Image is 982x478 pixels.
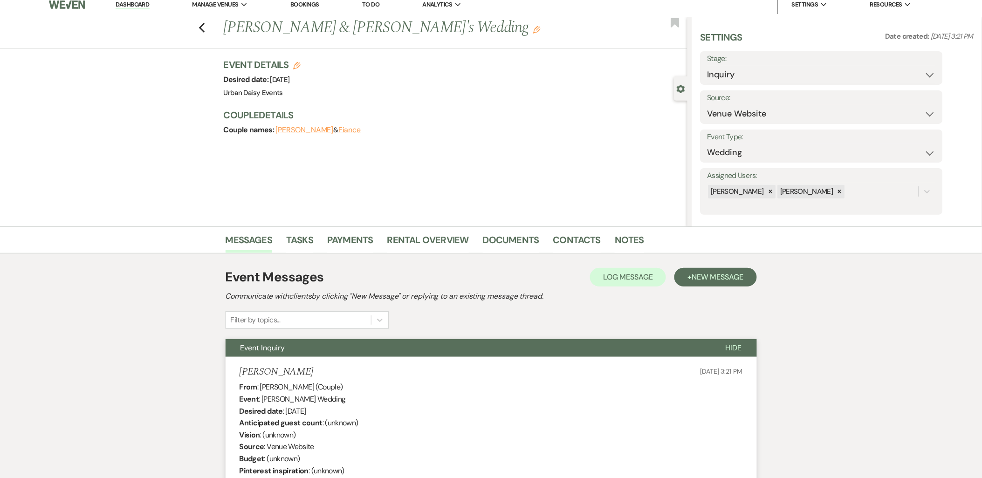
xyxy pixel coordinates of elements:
[226,291,757,302] h2: Communicate with clients by clicking "New Message" or replying to an existing message thread.
[226,232,273,253] a: Messages
[240,442,264,451] b: Source
[116,0,149,9] a: Dashboard
[677,84,685,93] button: Close lead details
[276,125,361,135] span: &
[590,268,666,287] button: Log Message
[270,75,290,84] span: [DATE]
[224,109,678,122] h3: Couple Details
[240,343,285,353] span: Event Inquiry
[708,185,766,198] div: [PERSON_NAME]
[240,466,309,476] b: Pinterest inspiration
[700,367,742,376] span: [DATE] 3:21 PM
[276,126,334,134] button: [PERSON_NAME]
[224,125,276,135] span: Couple names:
[290,0,319,8] a: Bookings
[327,232,373,253] a: Payments
[240,454,264,464] b: Budget
[778,185,835,198] div: [PERSON_NAME]
[231,314,281,326] div: Filter by topics...
[603,272,653,282] span: Log Message
[240,418,323,428] b: Anticipated guest count
[707,169,936,183] label: Assigned Users:
[226,339,711,357] button: Event Inquiry
[707,130,936,144] label: Event Type:
[224,75,270,84] span: Desired date:
[226,267,324,287] h1: Event Messages
[707,91,936,105] label: Source:
[240,406,283,416] b: Desired date
[338,126,361,134] button: Fiance
[931,32,974,41] span: [DATE] 3:21 PM
[240,394,259,404] b: Event
[224,88,283,97] span: Urban Daisy Events
[886,32,931,41] span: Date created:
[692,272,743,282] span: New Message
[711,339,757,357] button: Hide
[615,232,644,253] a: Notes
[240,382,257,392] b: From
[240,366,314,378] h5: [PERSON_NAME]
[533,25,541,34] button: Edit
[726,343,742,353] span: Hide
[224,17,591,39] h1: [PERSON_NAME] & [PERSON_NAME]'s Wedding
[553,232,601,253] a: Contacts
[483,232,539,253] a: Documents
[362,0,379,8] a: To Do
[387,232,469,253] a: Rental Overview
[240,430,260,440] b: Vision
[707,52,936,66] label: Stage:
[286,232,313,253] a: Tasks
[674,268,756,287] button: +New Message
[700,31,743,51] h3: Settings
[224,58,301,71] h3: Event Details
